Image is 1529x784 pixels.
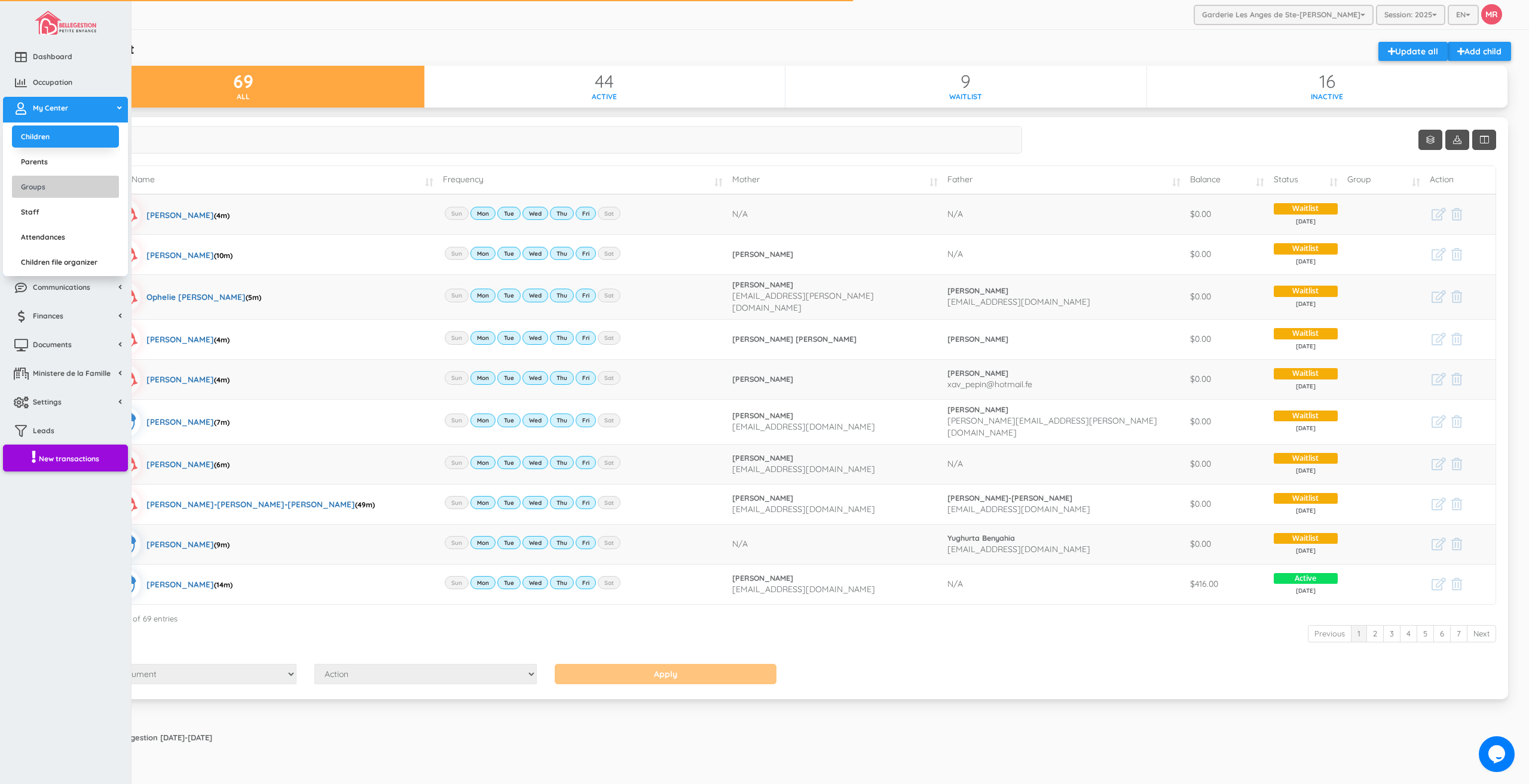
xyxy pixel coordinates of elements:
div: Active [424,91,785,102]
span: (9m) [214,540,230,549]
label: Sun [445,456,469,469]
span: [DATE] [1274,587,1338,595]
label: Tue [497,371,521,384]
label: Fri [576,371,596,384]
a: [PERSON_NAME] [732,280,938,290]
a: 3 [1383,625,1400,642]
label: Wed [522,289,548,302]
label: Sat [598,331,620,344]
label: Thu [550,371,574,384]
label: Sun [445,371,469,384]
label: Mon [470,371,496,384]
div: All [63,91,424,102]
td: N/A [943,564,1185,604]
label: Fri [576,247,596,260]
span: (49m) [355,500,375,509]
label: Thu [550,247,574,260]
div: Inactive [1147,91,1508,102]
span: Waitlist [1274,411,1338,422]
td: Group: activate to sort column ascending [1343,166,1426,194]
label: Fri [576,414,596,427]
a: My Center [3,97,128,122]
label: Mon [470,414,496,427]
a: Ministere de la Famille [3,362,128,388]
div: 69 [63,72,424,91]
a: [PERSON_NAME] [732,453,938,464]
a: [PERSON_NAME] [732,249,938,260]
div: [PERSON_NAME] [146,365,230,394]
label: Fri [576,576,596,589]
td: $0.00 [1185,359,1269,399]
div: 44 [424,72,785,91]
span: Occupation [33,77,72,87]
span: [DATE] [1274,342,1338,351]
span: Waitlist [1274,368,1338,379]
span: Waitlist [1274,328,1338,339]
span: Settings [33,397,62,407]
label: Mon [470,536,496,549]
label: Tue [497,576,521,589]
label: Fri [576,536,596,549]
label: Sat [598,207,620,220]
a: 7 [1450,625,1467,642]
a: [PERSON_NAME]-[PERSON_NAME]-[PERSON_NAME](49m) [111,489,375,519]
a: 6 [1433,625,1451,642]
label: Sun [445,207,469,220]
span: (4m) [214,335,230,344]
label: Tue [497,289,521,302]
a: Communications [3,276,128,302]
span: Documents [33,339,72,350]
label: Tue [497,331,521,344]
a: [PERSON_NAME](7m) [111,407,230,437]
span: Finances [33,311,63,321]
label: Mon [470,576,496,589]
span: Communications [33,282,90,292]
span: [DATE] [1274,424,1338,433]
div: [PERSON_NAME] [146,200,230,229]
a: Dashboard [3,45,128,71]
label: Sat [598,289,620,302]
td: N/A [943,444,1185,484]
span: (4m) [214,211,230,220]
a: Leads [3,419,128,445]
span: (14m) [214,580,233,589]
td: $0.00 [1185,234,1269,274]
a: Attendances [12,226,119,248]
label: Sun [445,331,469,344]
label: Fri [576,456,596,469]
label: Sun [445,414,469,427]
span: [DATE] [1274,547,1338,555]
a: [PERSON_NAME]-[PERSON_NAME] [947,493,1181,504]
span: xav_pepin@hotmail.fe [947,379,1032,390]
a: [PERSON_NAME] [947,405,1181,415]
div: 9 [785,72,1146,91]
span: [DATE] [1274,258,1338,266]
label: Sun [445,536,469,549]
label: Thu [550,576,574,589]
label: Sun [445,576,469,589]
label: Wed [522,371,548,384]
span: (5m) [246,293,261,302]
span: [EMAIL_ADDRESS][DOMAIN_NAME] [732,584,875,595]
div: [PERSON_NAME] [146,529,230,559]
a: [PERSON_NAME] [PERSON_NAME] [732,334,938,345]
label: Thu [550,289,574,302]
label: Sun [445,289,469,302]
img: image [35,11,96,35]
a: 1 [1351,625,1367,642]
span: [DATE] [1274,507,1338,515]
label: Sat [598,456,620,469]
label: Thu [550,456,574,469]
div: Showing 1 to 10 of 69 entries [75,608,1496,624]
a: Ophelie [PERSON_NAME](5m) [111,282,261,312]
a: [PERSON_NAME](4m) [111,324,230,354]
td: Status: activate to sort column ascending [1269,166,1343,194]
a: [PERSON_NAME](4m) [111,365,230,394]
div: [PERSON_NAME] [146,569,233,599]
span: [PERSON_NAME][EMAIL_ADDRESS][PERSON_NAME][DOMAIN_NAME] [947,415,1157,438]
a: [PERSON_NAME] [947,368,1181,379]
label: Tue [497,496,521,509]
label: Wed [522,496,548,509]
td: $0.00 [1185,399,1269,444]
label: Wed [522,207,548,220]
